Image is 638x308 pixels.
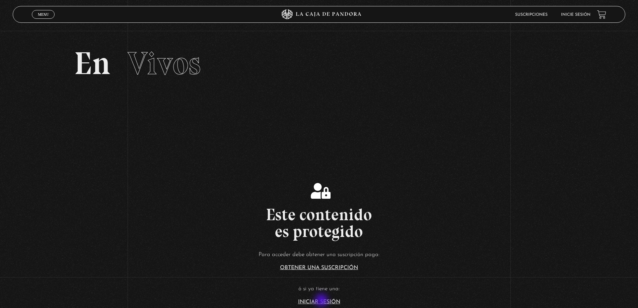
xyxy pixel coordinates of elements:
a: Inicie sesión [561,13,590,17]
a: Suscripciones [515,13,548,17]
h2: En [74,48,564,79]
span: Menu [38,12,49,16]
a: Obtener una suscripción [280,265,358,270]
span: Vivos [128,44,201,82]
a: View your shopping cart [597,10,606,19]
span: Cerrar [36,18,51,23]
a: Iniciar Sesión [298,299,340,305]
